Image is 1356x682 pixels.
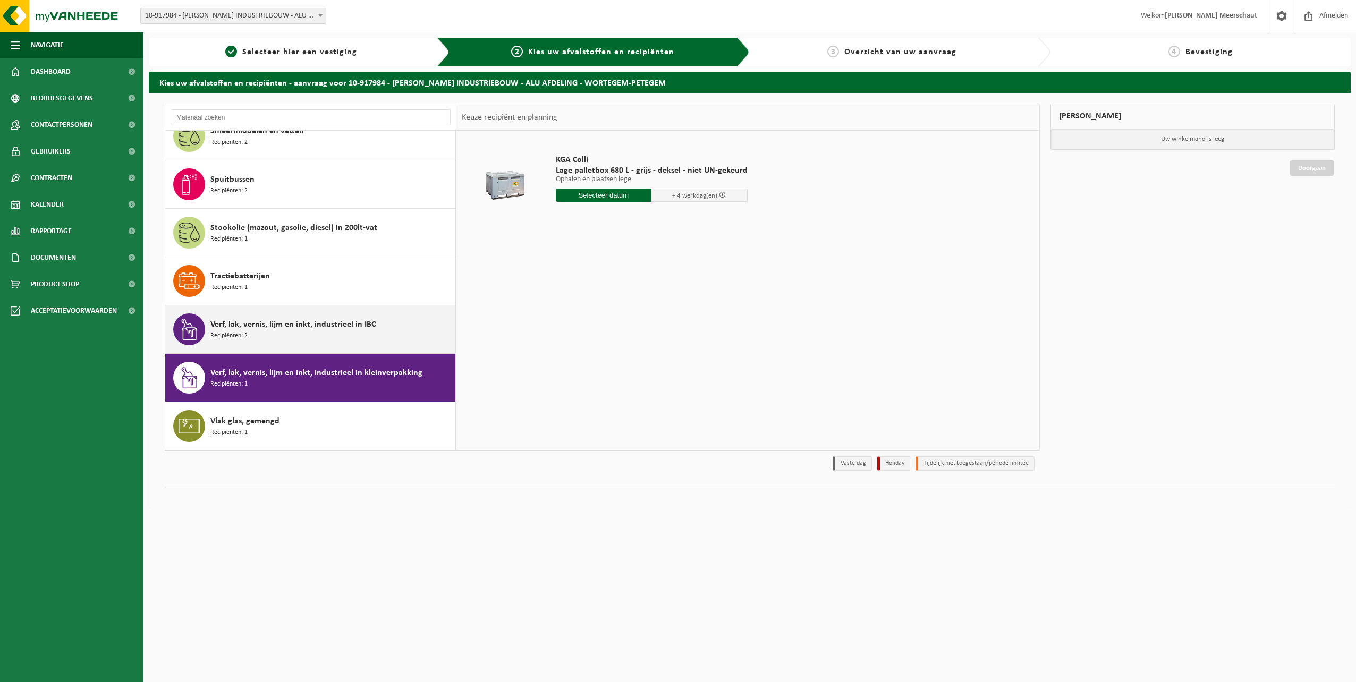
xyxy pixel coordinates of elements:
[210,415,279,428] span: Vlak glas, gemengd
[1185,48,1233,56] span: Bevestiging
[1050,104,1335,129] div: [PERSON_NAME]
[31,191,64,218] span: Kalender
[31,297,117,324] span: Acceptatievoorwaarden
[1051,129,1335,149] p: Uw winkelmand is leeg
[165,112,456,160] button: Smeermiddelen en vetten Recipiënten: 2
[1165,12,1257,20] strong: [PERSON_NAME] Meerschaut
[210,379,248,389] span: Recipiënten: 1
[916,456,1035,471] li: Tijdelijk niet toegestaan/période limitée
[31,271,79,297] span: Product Shop
[31,112,92,138] span: Contactpersonen
[210,318,376,331] span: Verf, lak, vernis, lijm en inkt, industrieel in IBC
[210,270,270,283] span: Tractiebatterijen
[1168,46,1180,57] span: 4
[210,186,248,196] span: Recipiënten: 2
[165,257,456,305] button: Tractiebatterijen Recipiënten: 1
[242,48,357,56] span: Selecteer hier een vestiging
[31,165,72,191] span: Contracten
[210,234,248,244] span: Recipiënten: 1
[210,366,422,379] span: Verf, lak, vernis, lijm en inkt, industrieel in kleinverpakking
[149,72,1351,92] h2: Kies uw afvalstoffen en recipiënten - aanvraag voor 10-917984 - [PERSON_NAME] INDUSTRIEBOUW - ALU...
[556,189,652,202] input: Selecteer datum
[844,48,956,56] span: Overzicht van uw aanvraag
[528,48,674,56] span: Kies uw afvalstoffen en recipiënten
[31,244,76,271] span: Documenten
[31,32,64,58] span: Navigatie
[556,165,748,176] span: Lage palletbox 680 L - grijs - deksel - niet UN-gekeurd
[456,104,563,131] div: Keuze recipiënt en planning
[556,176,748,183] p: Ophalen en plaatsen lege
[210,138,248,148] span: Recipiënten: 2
[210,125,304,138] span: Smeermiddelen en vetten
[556,155,748,165] span: KGA Colli
[210,331,248,341] span: Recipiënten: 2
[165,402,456,450] button: Vlak glas, gemengd Recipiënten: 1
[210,221,377,234] span: Stookolie (mazout, gasolie, diesel) in 200lt-vat
[165,354,456,402] button: Verf, lak, vernis, lijm en inkt, industrieel in kleinverpakking Recipiënten: 1
[210,173,255,186] span: Spuitbussen
[31,85,93,112] span: Bedrijfsgegevens
[210,428,248,438] span: Recipiënten: 1
[165,305,456,354] button: Verf, lak, vernis, lijm en inkt, industrieel in IBC Recipiënten: 2
[877,456,910,471] li: Holiday
[833,456,872,471] li: Vaste dag
[165,160,456,209] button: Spuitbussen Recipiënten: 2
[225,46,237,57] span: 1
[31,138,71,165] span: Gebruikers
[210,283,248,293] span: Recipiënten: 1
[165,209,456,257] button: Stookolie (mazout, gasolie, diesel) in 200lt-vat Recipiënten: 1
[672,192,717,199] span: + 4 werkdag(en)
[511,46,523,57] span: 2
[171,109,451,125] input: Materiaal zoeken
[141,8,326,23] span: 10-917984 - WILLY NAESSENS INDUSTRIEBOUW - ALU AFDELING - WORTEGEM-PETEGEM
[31,58,71,85] span: Dashboard
[140,8,326,24] span: 10-917984 - WILLY NAESSENS INDUSTRIEBOUW - ALU AFDELING - WORTEGEM-PETEGEM
[1290,160,1334,176] a: Doorgaan
[31,218,72,244] span: Rapportage
[154,46,428,58] a: 1Selecteer hier een vestiging
[827,46,839,57] span: 3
